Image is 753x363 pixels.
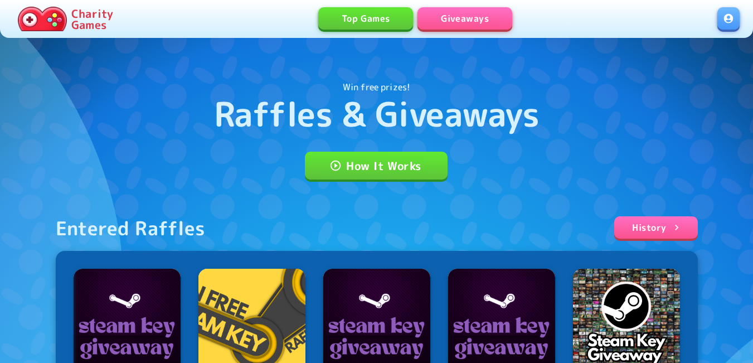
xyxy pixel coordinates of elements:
a: History [614,216,697,239]
a: Charity Games [13,4,118,33]
a: How It Works [305,152,448,180]
h1: Raffles & Giveaways [214,94,540,134]
img: Charity.Games [18,7,67,31]
p: Win free prizes! [343,80,410,94]
div: Entered Raffles [56,216,206,240]
a: Top Games [318,7,413,30]
a: Giveaways [417,7,512,30]
p: Charity Games [71,8,113,30]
